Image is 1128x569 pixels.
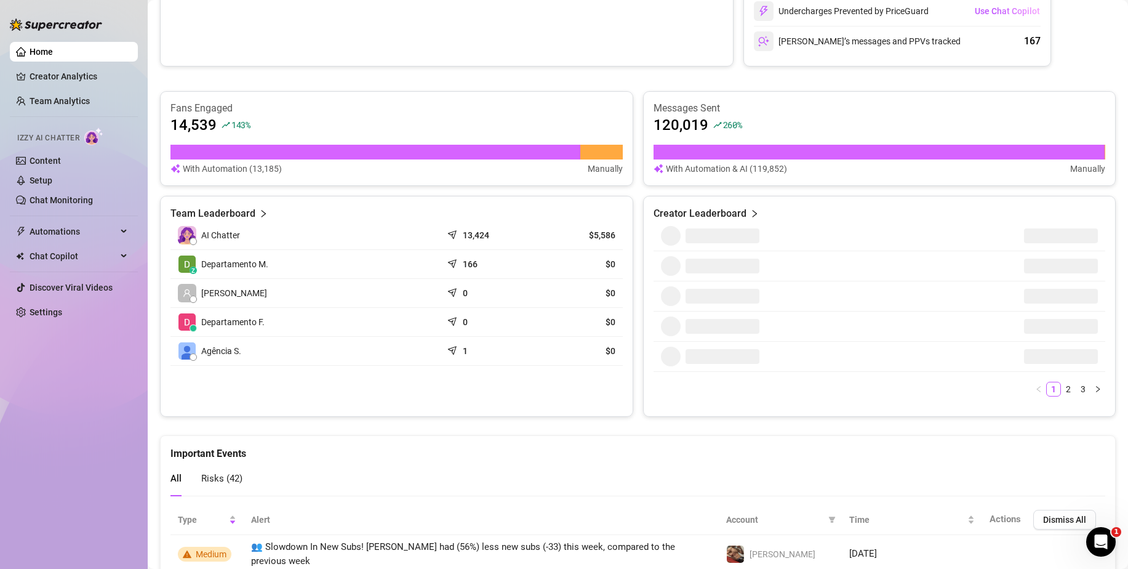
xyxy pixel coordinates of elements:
[1076,382,1090,396] a: 3
[17,132,79,144] span: Izzy AI Chatter
[30,307,62,317] a: Settings
[201,315,265,329] span: Departamento F.
[30,222,117,241] span: Automations
[10,18,102,31] img: logo-BBDzfeDw.svg
[201,286,267,300] span: [PERSON_NAME]
[1033,510,1096,530] button: Dismiss All
[30,246,117,266] span: Chat Copilot
[178,256,196,273] img: Departamento Mí…
[463,316,468,328] article: 0
[654,162,663,176] img: svg%3e
[178,313,196,331] img: Departamento Fi…
[754,31,961,51] div: [PERSON_NAME]’s messages and PPVs tracked
[1090,382,1105,397] li: Next Page
[30,47,53,57] a: Home
[1024,34,1041,49] div: 167
[178,513,226,527] span: Type
[222,121,230,129] span: rise
[231,119,250,131] span: 143 %
[190,267,197,274] div: z
[842,505,982,535] th: Time
[1062,382,1075,396] a: 2
[726,513,823,527] span: Account
[540,345,615,357] article: $0
[1070,162,1105,176] article: Manually
[654,115,708,135] article: 120,019
[30,67,128,86] a: Creator Analytics
[1094,385,1102,393] span: right
[750,206,759,221] span: right
[1047,382,1060,396] a: 1
[16,227,26,236] span: thunderbolt
[178,226,196,244] img: izzy-ai-chatter-avatar-DDCN_rTZ.svg
[828,516,836,523] span: filter
[170,102,623,115] article: Fans Engaged
[201,344,241,358] span: Agência S.
[1076,382,1090,397] li: 3
[30,156,61,166] a: Content
[447,256,460,268] span: send
[1035,385,1042,393] span: left
[463,345,468,357] article: 1
[170,162,180,176] img: svg%3e
[183,162,282,176] article: With Automation (13,185)
[540,258,615,270] article: $0
[1111,527,1121,537] span: 1
[990,514,1021,525] span: Actions
[727,546,744,563] img: Dylan
[540,229,615,241] article: $5,586
[754,1,929,21] div: Undercharges Prevented by PriceGuard
[30,96,90,106] a: Team Analytics
[463,287,468,299] article: 0
[540,316,615,328] article: $0
[463,258,478,270] article: 166
[30,176,52,185] a: Setup
[178,342,196,360] img: Agência Stiff
[201,473,242,484] span: Risks ( 42 )
[30,283,113,293] a: Discover Viral Videos
[974,1,1041,21] button: Use Chat Copilot
[1090,382,1105,397] button: right
[447,314,460,326] span: send
[1046,382,1061,397] li: 1
[84,127,103,145] img: AI Chatter
[170,115,217,135] article: 14,539
[201,257,268,271] span: Departamento M.
[183,289,191,297] span: user
[975,6,1040,16] span: Use Chat Copilot
[170,436,1105,461] div: Important Events
[758,6,769,17] img: svg%3e
[447,285,460,297] span: send
[588,162,623,176] article: Manually
[1086,527,1116,557] iframe: Intercom live chat
[16,252,24,260] img: Chat Copilot
[666,162,787,176] article: With Automation & AI (119,852)
[1031,382,1046,397] button: left
[540,287,615,299] article: $0
[654,206,746,221] article: Creator Leaderboard
[723,119,742,131] span: 260 %
[201,228,240,242] span: AI Chatter
[1031,382,1046,397] li: Previous Page
[170,505,244,535] th: Type
[654,102,1106,115] article: Messages Sent
[1061,382,1076,397] li: 2
[251,541,675,567] span: 👥 Slowdown In New Subs! [PERSON_NAME] had (56%) less new subs (-33) this week, compared to the pr...
[196,549,226,559] span: Medium
[30,195,93,205] a: Chat Monitoring
[1043,515,1086,525] span: Dismiss All
[447,227,460,240] span: send
[758,36,769,47] img: svg%3e
[259,206,268,221] span: right
[750,549,815,559] span: [PERSON_NAME]
[849,548,877,559] span: [DATE]
[244,505,719,535] th: Alert
[170,206,255,221] article: Team Leaderboard
[826,510,838,529] span: filter
[170,473,182,484] span: All
[463,229,489,241] article: 13,424
[183,550,191,559] span: warning
[849,513,965,527] span: Time
[713,121,722,129] span: rise
[447,343,460,355] span: send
